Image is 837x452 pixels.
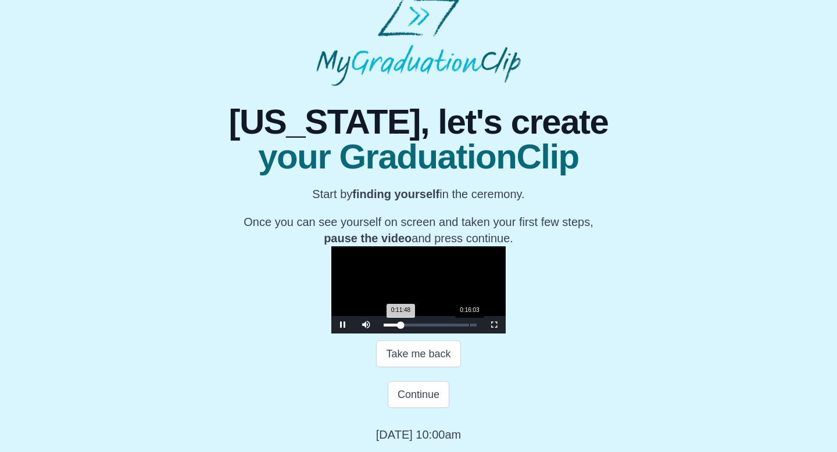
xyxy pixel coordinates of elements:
[229,186,609,202] p: Start by in the ceremony.
[376,426,461,443] p: [DATE] 10:00am
[376,340,460,367] button: Take me back
[331,316,355,333] button: Pause
[388,381,449,408] button: Continue
[352,188,439,200] b: finding yourself
[229,139,609,174] span: your GraduationClip
[229,214,609,246] p: Once you can see yourself on screen and taken your first few steps, and press continue.
[324,232,412,245] b: pause the video
[355,316,378,333] button: Mute
[384,324,477,327] div: Progress Bar
[331,246,506,333] div: Video Player
[229,105,609,139] span: [US_STATE], let's create
[482,316,506,333] button: Fullscreen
